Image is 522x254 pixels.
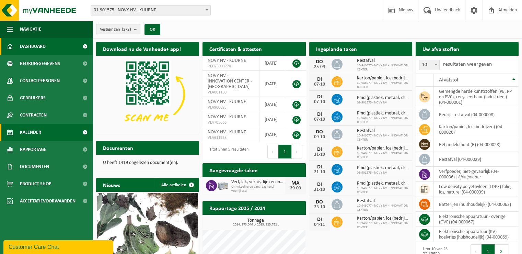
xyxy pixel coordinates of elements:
td: low density polyethyleen (LDPE) folie, los, naturel (04-000039) [434,182,519,197]
span: Karton/papier, los (bedrijven) [357,146,409,151]
span: NOVY NV - KUURNE [208,114,246,120]
span: VLA900693 [208,105,254,110]
span: RED25003770 [208,64,254,69]
count: (2/2) [122,27,131,32]
div: 1 tot 5 van 5 resultaten [206,144,248,159]
td: behandeld hout (B) (04-000028) [434,137,519,152]
h2: Aangevraagde taken [202,163,265,177]
span: Gebruikers [20,89,46,107]
span: Rapportage [20,141,46,158]
span: 10-946077 - NOVY NV - INNOVATION CENTER [357,81,409,89]
div: DI [313,217,326,222]
div: 29-09 [289,186,302,191]
h3: Tonnage [206,218,305,227]
div: 21-10 [313,152,326,157]
td: karton/papier, los (bedrijven) (04-000026) [434,122,519,137]
span: Dashboard [20,38,46,55]
span: 10 [419,60,439,70]
td: verfpoeder, niet-gevaarlijk (04-000036) | [434,167,519,182]
span: Kalender [20,124,41,141]
div: DI [313,94,326,100]
span: Omwisseling op aanvraag (excl. voorrijkost) [231,185,285,193]
div: 21-10 [313,187,326,192]
span: Product Shop [20,175,51,192]
td: restafval (04-000029) [434,152,519,167]
td: bedrijfsrestafval (04-000008) [434,107,519,122]
h2: Ingeplande taken [309,42,364,55]
button: OK [144,24,160,35]
span: 10-946077 - NOVY NV - INNOVATION CENTER [357,186,409,195]
button: Next [292,145,302,158]
div: DO [313,59,326,65]
span: Contracten [20,107,47,124]
span: Acceptatievoorwaarden [20,192,76,210]
div: 09-10 [313,135,326,140]
span: Pmd (plastiek, metaal, drankkartons) (bedrijven) [357,181,409,186]
div: 07-10 [313,117,326,122]
span: 10 [419,60,440,70]
button: 1 [278,145,292,158]
span: Pmd (plastiek, metaal, drankkartons) (bedrijven) [357,165,409,171]
span: 10-946077 - NOVY NV - INNOVATION CENTER [357,204,409,212]
span: Restafval [357,58,409,64]
td: batterijen (huishoudelijk) (04-000063) [434,197,519,212]
span: Restafval [357,128,409,134]
div: 25-09 [313,65,326,69]
span: Karton/papier, los (bedrijven) [357,216,409,221]
span: 10-946077 - NOVY NV - INNOVATION CENTER [357,221,409,230]
span: NOVY NV - KUURNE [208,99,246,104]
span: NOVY NV - KUURNE [208,58,246,63]
div: 07-10 [313,82,326,87]
td: gemengde harde kunststoffen (PE, PP en PVC), recycleerbaar (industrieel) (04-000001) [434,87,519,107]
img: Download de VHEPlus App [96,56,199,133]
span: 01-901575 - NOVY NV - KUURNE [91,5,210,15]
span: Afvalstof [439,77,459,83]
span: 10-946077 - NOVY NV - INNOVATION CENTER [357,151,409,159]
span: Documenten [20,158,49,175]
h2: Uw afvalstoffen [416,42,466,55]
p: U heeft 1419 ongelezen document(en). [103,161,192,165]
td: [DATE] [259,71,285,97]
div: DI [313,182,326,187]
h2: Rapportage 2025 / 2024 [202,201,272,214]
span: Vestigingen [100,24,131,35]
button: Vestigingen(2/2) [96,24,140,34]
span: 2024: 173,046 t - 2025: 125,762 t [206,223,305,227]
span: Karton/papier, los (bedrijven) [357,76,409,81]
a: Bekijk rapportage [255,214,305,228]
button: Previous [267,145,278,158]
span: NOVY NV - INNOVATION CENTER - [GEOGRAPHIC_DATA] [208,73,252,89]
span: Contactpersonen [20,72,60,89]
td: [DATE] [259,112,285,127]
div: 23-10 [313,205,326,210]
span: VLA705666 [208,120,254,125]
div: 21-10 [313,170,326,175]
div: DI [313,147,326,152]
span: 01-901575 - NOVY NV [357,101,409,105]
iframe: chat widget [3,239,115,254]
span: Verf, lak, vernis, lijm en inkt, industrieel in kleinverpakking [231,179,285,185]
td: [DATE] [259,127,285,142]
span: Bedrijfsgegevens [20,55,60,72]
div: DI [313,77,326,82]
h2: Documenten [96,141,140,154]
img: PB-LB-0680-HPE-GY-11 [217,179,229,191]
h2: Download nu de Vanheede+ app! [96,42,188,55]
span: VLA611928 [208,135,254,141]
span: Pmd (plastiek, metaal, drankkartons) (bedrijven) [357,111,409,116]
span: VLA001150 [208,90,254,95]
span: 01-901575 - NOVY NV [357,171,409,175]
td: [DATE] [259,56,285,71]
i: Afvalpoeder [458,175,481,180]
span: 10-946077 - NOVY NV - INNOVATION CENTER [357,116,409,124]
span: 10-946077 - NOVY NV - INNOVATION CENTER [357,134,409,142]
h2: Nieuws [96,178,127,191]
span: Pmd (plastiek, metaal, drankkartons) (bedrijven) [357,95,409,101]
span: 10-946077 - NOVY NV - INNOVATION CENTER [357,64,409,72]
div: DO [313,199,326,205]
div: MA [289,180,302,186]
h2: Certificaten & attesten [202,42,269,55]
div: DI [313,164,326,170]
